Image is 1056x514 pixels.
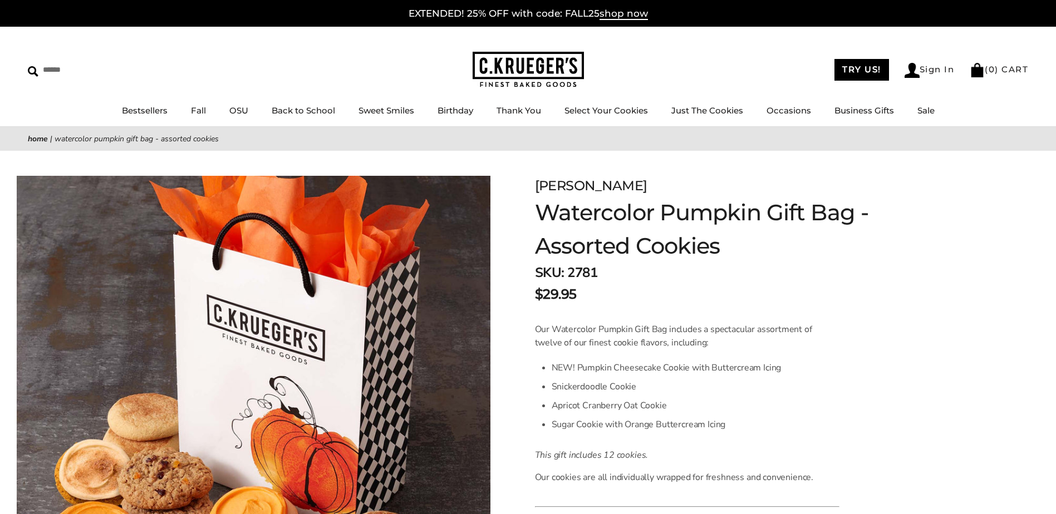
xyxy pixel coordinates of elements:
[535,176,890,196] div: [PERSON_NAME]
[535,264,564,281] strong: SKU:
[552,396,839,415] li: Apricot Cranberry Oat Cookie
[600,8,648,20] span: shop now
[535,196,890,263] h1: Watercolor Pumpkin Gift Bag - Assorted Cookies
[28,61,160,78] input: Search
[55,134,219,144] span: Watercolor Pumpkin Gift Bag - Assorted Cookies
[229,105,248,116] a: OSU
[905,63,955,78] a: Sign In
[535,323,839,349] p: Our Watercolor Pumpkin Gift Bag includes a spectacular assortment of twelve of our finest cookie ...
[834,59,889,81] a: TRY US!
[905,63,920,78] img: Account
[535,284,577,304] span: $29.95
[671,105,743,116] a: Just The Cookies
[552,415,839,434] li: Sugar Cookie with Orange Buttercream Icing
[535,471,839,484] p: Our cookies are all individually wrapped for freshness and convenience.
[497,105,541,116] a: Thank You
[564,105,648,116] a: Select Your Cookies
[767,105,811,116] a: Occasions
[28,66,38,77] img: Search
[473,52,584,88] img: C.KRUEGER'S
[409,8,648,20] a: EXTENDED! 25% OFF with code: FALL25shop now
[535,449,649,461] em: This gift includes 12 cookies.
[834,105,894,116] a: Business Gifts
[122,105,168,116] a: Bestsellers
[28,134,48,144] a: Home
[970,64,1028,75] a: (0) CART
[552,377,839,396] li: Snickerdoodle Cookie
[358,105,414,116] a: Sweet Smiles
[191,105,206,116] a: Fall
[272,105,335,116] a: Back to School
[917,105,935,116] a: Sale
[438,105,473,116] a: Birthday
[989,64,995,75] span: 0
[28,132,1028,145] nav: breadcrumbs
[552,358,839,377] li: NEW! Pumpkin Cheesecake Cookie with Buttercream Icing
[50,134,52,144] span: |
[970,63,985,77] img: Bag
[567,264,597,281] span: 2781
